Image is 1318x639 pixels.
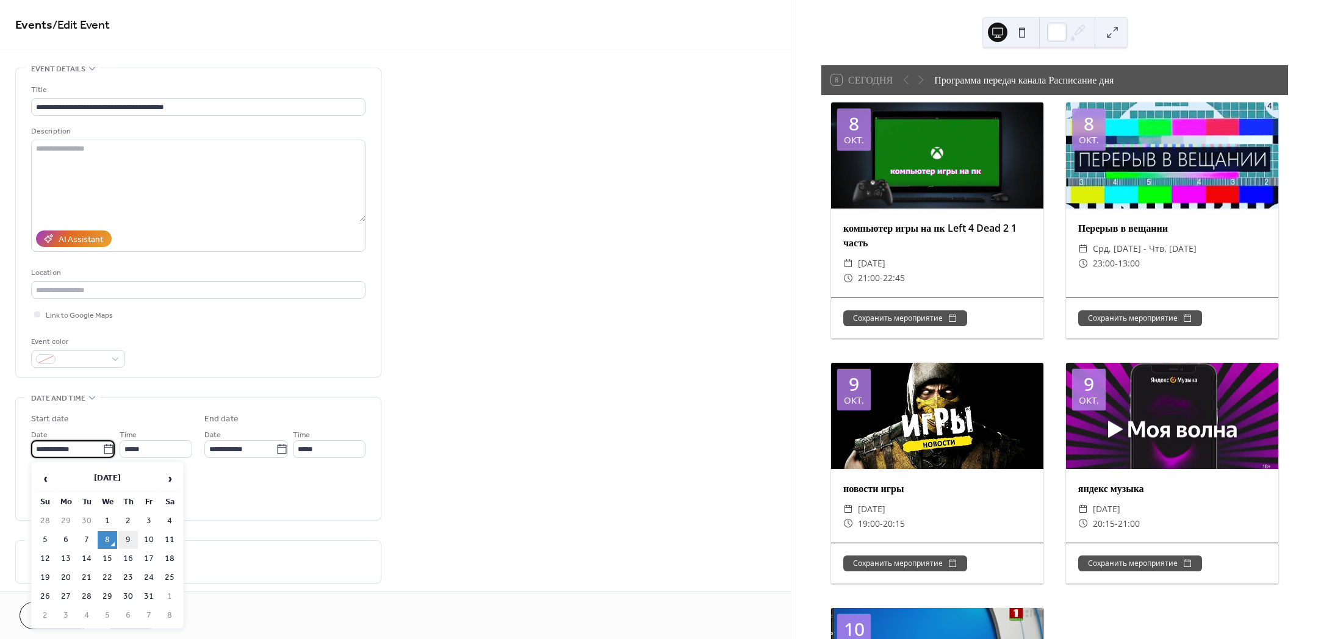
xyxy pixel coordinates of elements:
[160,493,179,511] th: Sa
[1078,310,1202,326] button: Сохранить мероприятие
[77,550,96,568] td: 14
[98,607,117,624] td: 5
[56,466,159,492] th: [DATE]
[56,550,76,568] td: 13
[843,310,967,326] button: Сохранить мероприятие
[98,569,117,587] td: 22
[31,84,363,96] div: Title
[160,569,179,587] td: 25
[1079,135,1099,145] div: окт.
[31,335,123,348] div: Event color
[139,569,159,587] td: 24
[31,266,363,279] div: Location
[77,531,96,549] td: 7
[1078,256,1088,271] div: ​
[77,588,96,605] td: 28
[1118,256,1140,271] span: 13:00
[31,413,69,426] div: Start date
[139,550,159,568] td: 17
[880,516,883,531] span: -
[35,569,55,587] td: 19
[849,375,859,393] div: 9
[1118,516,1140,531] span: 21:00
[77,512,96,530] td: 30
[843,502,853,516] div: ​
[858,256,885,271] span: [DATE]
[36,466,54,491] span: ‹
[160,550,179,568] td: 18
[844,396,864,405] div: окт.
[1115,516,1118,531] span: -
[204,429,221,441] span: Date
[844,620,865,638] div: 10
[98,531,117,549] td: 8
[160,531,179,549] td: 11
[20,602,95,629] button: Cancel
[139,607,159,624] td: 7
[56,569,76,587] td: 20
[56,531,76,549] td: 6
[1079,396,1099,405] div: окт.
[59,234,103,246] div: AI Assistant
[843,516,853,531] div: ​
[1115,256,1118,271] span: -
[31,125,363,138] div: Description
[118,531,138,549] td: 9
[858,271,880,285] span: 21:00
[35,512,55,530] td: 28
[858,516,880,531] span: 19:00
[1093,516,1115,531] span: 20:15
[35,493,55,511] th: Su
[36,230,112,247] button: AI Assistant
[118,493,138,511] th: Th
[118,512,138,530] td: 2
[31,429,48,441] span: Date
[160,512,179,530] td: 4
[77,569,96,587] td: 21
[56,493,76,511] th: Mo
[35,607,55,624] td: 2
[160,466,179,491] span: ›
[77,607,96,624] td: 4
[139,531,159,549] td: 10
[1066,481,1278,496] div: яндекс музыка
[77,493,96,511] th: Tu
[843,271,853,285] div: ​
[883,516,905,531] span: 20:15
[1078,241,1088,256] div: ​
[98,550,117,568] td: 15
[844,135,864,145] div: окт.
[98,493,117,511] th: We
[1066,221,1278,235] div: Перерыв в вещании
[293,429,310,441] span: Time
[1084,375,1094,393] div: 9
[118,607,138,624] td: 6
[1078,502,1088,516] div: ​
[46,309,113,322] span: Link to Google Maps
[118,588,138,605] td: 30
[204,413,239,426] div: End date
[98,512,117,530] td: 1
[31,63,85,76] span: Event details
[35,550,55,568] td: 12
[843,555,967,571] button: Сохранить мероприятие
[15,13,52,37] a: Events
[934,73,1114,87] div: Программа передач канала Расписание дня
[139,493,159,511] th: Fr
[120,429,137,441] span: Time
[1078,516,1088,531] div: ​
[118,550,138,568] td: 16
[139,588,159,605] td: 31
[160,607,179,624] td: 8
[139,512,159,530] td: 3
[1093,241,1197,256] span: срд, [DATE] - чтв, [DATE]
[35,588,55,605] td: 26
[1093,256,1115,271] span: 23:00
[858,502,885,516] span: [DATE]
[843,256,853,271] div: ​
[31,392,85,405] span: Date and time
[1084,115,1094,133] div: 8
[831,481,1043,496] div: новости игры
[849,115,859,133] div: 8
